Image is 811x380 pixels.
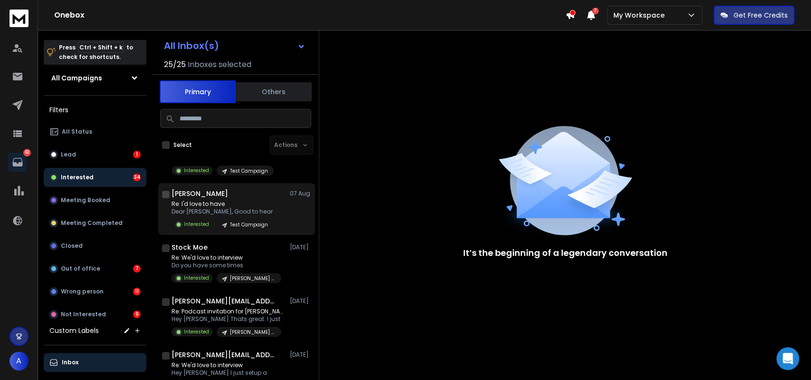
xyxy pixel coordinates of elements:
p: Re: Podcast invitation for [PERSON_NAME] [172,308,286,315]
p: Re: We'd love to interview [172,361,281,369]
p: Hey [PERSON_NAME] I just setup a [172,369,281,377]
p: [PERSON_NAME] Podcast [230,275,276,282]
p: Test Campaign [230,167,268,175]
div: Open Intercom Messenger [776,347,799,370]
span: 7 [592,8,599,14]
div: 7 [133,265,141,273]
button: Get Free Credits [714,6,794,25]
button: Out of office7 [44,259,146,278]
p: Re: We'd love to interview [172,254,281,262]
button: Meeting Booked [44,191,146,210]
h1: [PERSON_NAME][EMAIL_ADDRESS][PERSON_NAME][DOMAIN_NAME] [172,350,276,360]
div: 11 [133,288,141,295]
p: [DATE] [290,244,311,251]
button: Closed [44,236,146,255]
button: Inbox [44,353,146,372]
p: Test Campaign [230,221,268,228]
h1: [PERSON_NAME][EMAIL_ADDRESS][DOMAIN_NAME] [172,296,276,306]
p: Lead [61,151,76,158]
p: All Status [62,128,92,136]
button: Others [236,81,312,102]
div: 9 [133,311,141,318]
p: Interested [184,221,209,228]
p: Inbox [62,359,78,366]
h3: Filters [44,103,146,117]
button: Primary [160,80,236,103]
button: Interested34 [44,168,146,187]
p: Not Interested [61,311,106,318]
p: Re: I'd love to have [172,200,274,208]
p: Wrong person [61,288,104,295]
p: Interested [61,174,94,181]
p: Meeting Completed [61,219,123,227]
button: All Campaigns [44,68,146,88]
button: All Inbox(s) [156,36,313,55]
h1: [PERSON_NAME] [172,189,228,198]
label: Select [173,141,192,149]
p: Dear [PERSON_NAME], Good to hear [172,208,274,215]
h1: All Inbox(s) [164,41,219,50]
p: Hey [PERSON_NAME] Thats great. I just [172,315,286,323]
p: [DATE] [290,351,311,359]
h1: Onebox [54,10,565,21]
p: Out of office [61,265,100,273]
h3: Custom Labels [49,326,99,335]
div: 34 [133,174,141,181]
p: It’s the beginning of a legendary conversation [463,246,668,260]
button: Meeting Completed [44,214,146,233]
button: A [10,351,29,370]
span: Ctrl + Shift + k [78,42,124,53]
button: All Status [44,122,146,141]
p: Interested [184,328,209,335]
p: Closed [61,242,83,250]
button: Lead1 [44,145,146,164]
p: My Workspace [613,10,668,20]
p: 62 [23,149,31,156]
p: [DATE] [290,297,311,305]
p: [PERSON_NAME] Podcast [230,329,276,336]
p: Get Free Credits [734,10,788,20]
p: 07 Aug [290,190,311,197]
p: Do you have some times [172,262,281,269]
a: 62 [8,153,27,172]
p: Press to check for shortcuts. [59,43,133,62]
div: 1 [133,151,141,158]
img: logo [10,10,29,27]
h1: Stock Moe [172,243,208,252]
h1: All Campaigns [51,73,102,83]
span: 25 / 25 [164,59,186,70]
h3: Inboxes selected [188,59,251,70]
p: Meeting Booked [61,196,110,204]
button: Not Interested9 [44,305,146,324]
p: Interested [184,274,209,282]
button: Wrong person11 [44,282,146,301]
p: Interested [184,167,209,174]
